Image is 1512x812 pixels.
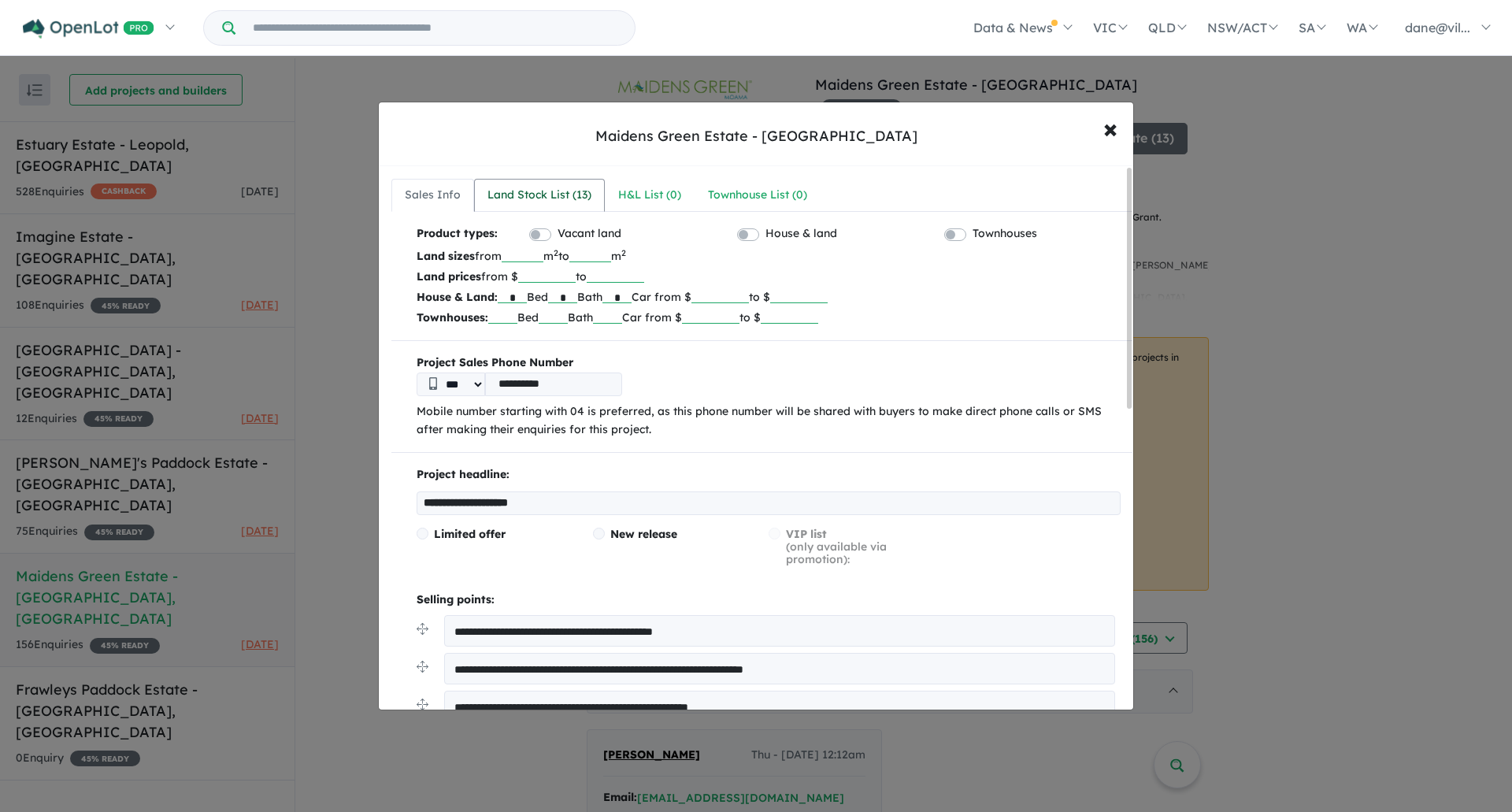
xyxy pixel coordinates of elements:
[417,623,428,635] img: drag.svg
[417,591,1121,610] p: Selling points:
[417,224,498,246] b: Product types:
[417,246,1121,266] p: from m to m
[621,247,626,258] sup: 2
[417,402,1121,440] p: Mobile number starting with 04 is preferred, as this phone number will be shared with buyers to m...
[417,290,498,304] b: House & Land:
[417,699,428,710] img: drag.svg
[765,224,837,243] label: House & land
[434,527,506,541] span: Limited offer
[417,354,1121,373] b: Project Sales Phone Number
[417,310,488,324] b: Townhouses:
[429,377,437,390] img: Phone icon
[417,465,1121,484] p: Project headline:
[558,224,621,243] label: Vacant land
[405,186,461,205] div: Sales Info
[417,661,428,673] img: drag.svg
[610,527,677,541] span: New release
[1405,20,1470,35] span: dane@vil...
[1103,111,1117,145] span: ×
[417,307,1121,328] p: Bed Bath Car from $ to $
[595,126,917,146] div: Maidens Green Estate - [GEOGRAPHIC_DATA]
[417,249,475,263] b: Land sizes
[618,186,681,205] div: H&L List ( 0 )
[973,224,1037,243] label: Townhouses
[23,19,154,39] img: Openlot PRO Logo White
[417,269,481,284] b: Land prices
[239,11,632,45] input: Try estate name, suburb, builder or developer
[554,247,558,258] sup: 2
[417,287,1121,307] p: Bed Bath Car from $ to $
[417,266,1121,287] p: from $ to
[708,186,807,205] div: Townhouse List ( 0 )
[487,186,591,205] div: Land Stock List ( 13 )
